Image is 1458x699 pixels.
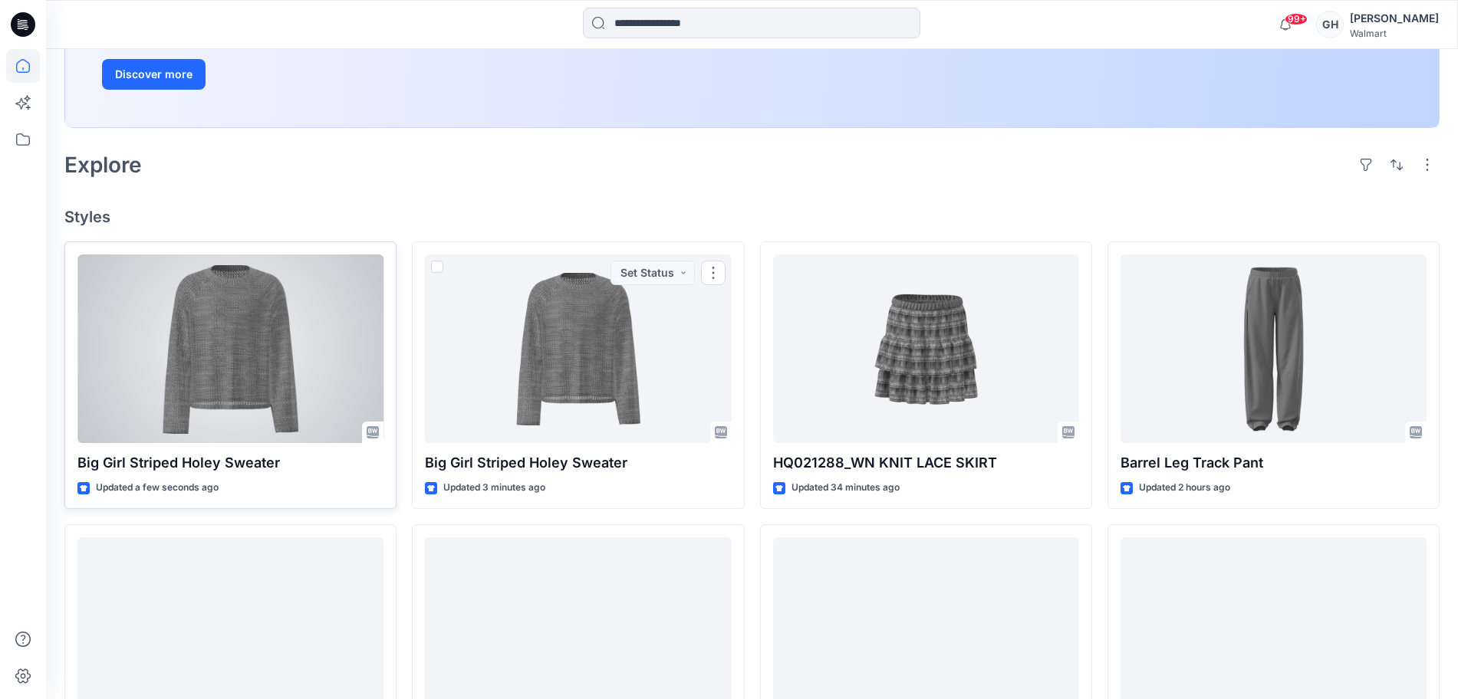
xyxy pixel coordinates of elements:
div: Walmart [1350,28,1439,39]
p: Big Girl Striped Holey Sweater [77,452,383,474]
p: Big Girl Striped Holey Sweater [425,452,731,474]
div: GH [1316,11,1344,38]
a: Barrel Leg Track Pant [1121,254,1427,443]
h2: Explore [64,153,142,177]
a: HQ021288_WN KNIT LACE SKIRT [773,254,1079,443]
p: Updated 34 minutes ago [792,480,900,496]
h4: Styles [64,208,1440,226]
p: HQ021288_WN KNIT LACE SKIRT [773,452,1079,474]
a: Discover more [102,59,447,90]
span: 99+ [1285,13,1308,25]
p: Barrel Leg Track Pant [1121,452,1427,474]
div: [PERSON_NAME] [1350,9,1439,28]
p: Updated a few seconds ago [96,480,219,496]
a: Big Girl Striped Holey Sweater [77,254,383,443]
p: Updated 3 minutes ago [443,480,545,496]
a: Big Girl Striped Holey Sweater [425,254,731,443]
p: Updated 2 hours ago [1139,480,1230,496]
button: Discover more [102,59,206,90]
